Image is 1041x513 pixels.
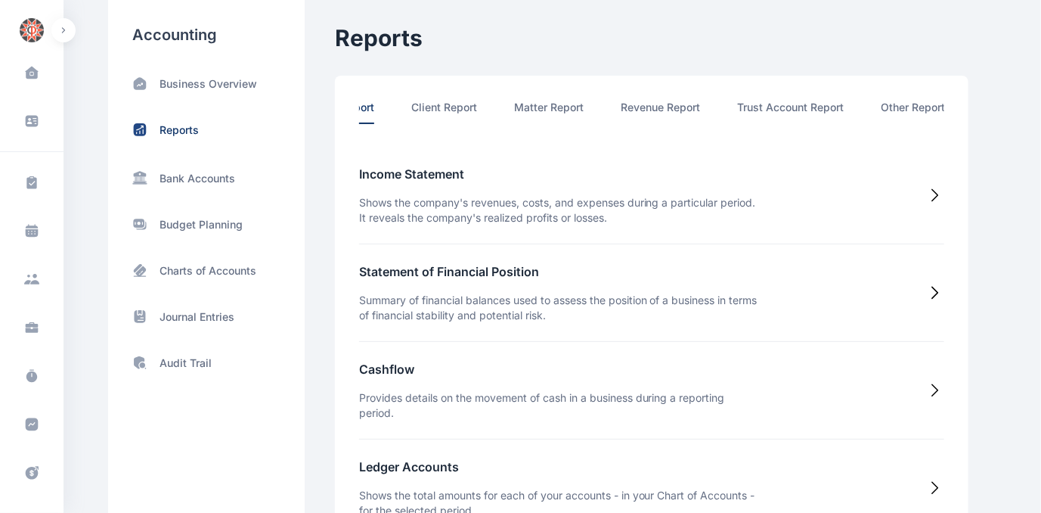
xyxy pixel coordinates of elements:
[926,186,944,204] img: RightArrow.2f693c0b.svg
[132,216,280,232] a: Budget Planning
[132,169,147,185] img: SideBarBankIcon.97256624.svg
[160,76,257,92] p: Business Overview
[359,360,760,378] h5: Cashflow
[359,195,760,225] p: Shows the company's revenues, costs, and expenses during a particular period. It reveals the comp...
[411,100,477,124] li: Client Report
[359,165,760,183] h5: Income Statement
[160,123,199,138] p: Reports
[926,479,944,497] img: RightArrow.2f693c0b.svg
[132,355,280,371] a: Audit Trail
[514,100,584,124] li: Matter Report
[132,122,147,138] img: status-up.570d3177.svg
[132,263,280,278] a: Charts of Accounts
[621,100,700,124] li: Revenue Report
[926,381,944,400] img: RightArrow.2f693c0b.svg
[160,356,212,371] p: Audit Trail
[132,24,280,45] h3: Accounting
[160,217,243,232] p: Budget Planning
[359,293,760,323] p: Summary of financial balances used to assess the position of a business in terms of financial sta...
[132,355,147,371] img: shield-search.e37bf0af.svg
[881,100,946,124] li: Other Report
[132,263,147,278] img: card-pos.ab3033c8.svg
[738,100,844,124] li: Trust Account Report
[132,216,147,232] img: moneys.97c8a2cc.svg
[132,309,147,325] img: archive-book.469f2b76.svg
[359,458,760,476] h5: Ledger Accounts
[160,263,256,278] p: Charts of Accounts
[132,76,147,92] img: home-trend-up.185bc2c3.svg
[359,263,760,281] h5: Statement of Financial Position
[132,122,280,138] a: Reports
[160,309,234,325] p: Journal Entries
[359,390,760,421] p: Provides details on the movement of cash in a business during a reporting period.
[160,171,235,186] p: Bank Accounts
[132,76,280,92] a: Business Overview
[335,24,968,51] h2: Reports
[926,284,944,302] img: RightArrow.2f693c0b.svg
[132,168,280,186] a: Bank Accounts
[132,309,280,325] a: Journal Entries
